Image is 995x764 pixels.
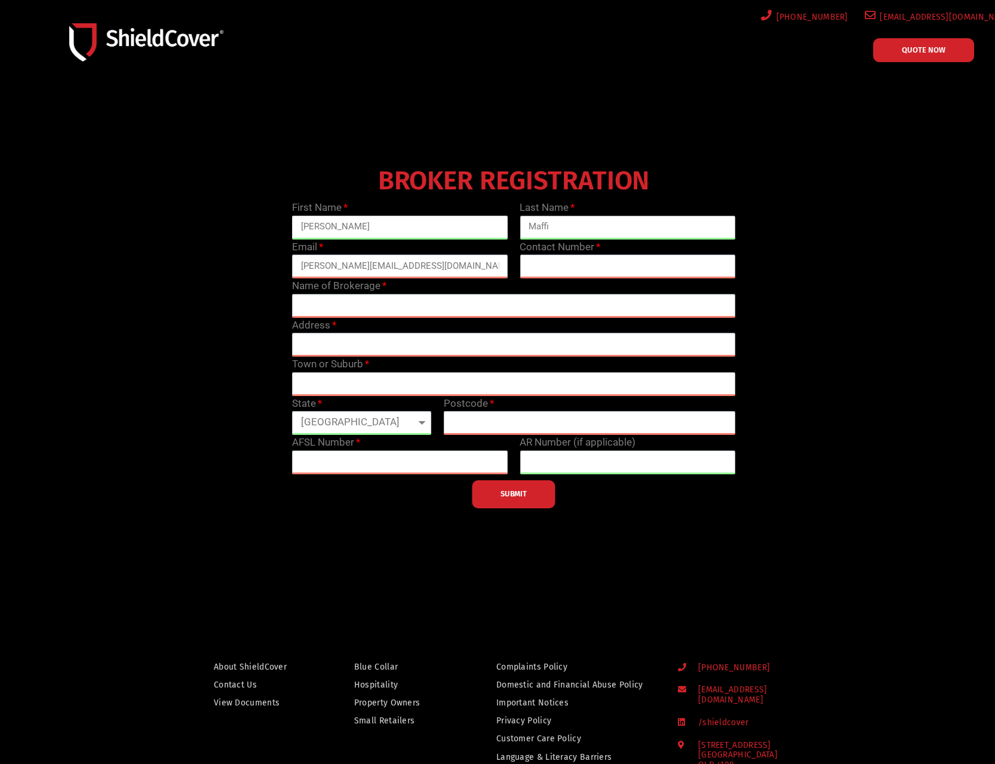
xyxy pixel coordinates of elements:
a: Customer Care Policy [496,731,655,746]
span: Contact Us [214,677,257,692]
a: View Documents [214,695,303,710]
label: AR Number (if applicable) [520,435,635,450]
a: Domestic and Financial Abuse Policy [496,677,655,692]
span: View Documents [214,695,280,710]
a: Blue Collar [354,659,445,674]
a: QUOTE NOW [873,38,974,62]
label: State [292,396,322,412]
label: AFSL Number [292,435,360,450]
a: [PHONE_NUMBER] [678,663,824,673]
span: About ShieldCover [214,659,287,674]
label: Town or Suburb [292,357,369,372]
span: Complaints Policy [496,659,567,674]
span: Domestic and Financial Abuse Policy [496,677,643,692]
a: About ShieldCover [214,659,303,674]
a: Property Owners [354,695,445,710]
a: Contact Us [214,677,303,692]
label: First Name [292,200,348,216]
label: Contact Number [520,240,600,255]
a: [PHONE_NUMBER] [758,10,848,24]
a: Small Retailers [354,713,445,728]
span: Blue Collar [354,659,398,674]
img: Shield-Cover-Underwriting-Australia-logo-full [69,23,223,61]
span: [EMAIL_ADDRESS][DOMAIN_NAME] [689,685,824,705]
a: [EMAIL_ADDRESS][DOMAIN_NAME] [678,685,824,705]
span: Privacy Policy [496,713,551,728]
span: Important Notices [496,695,569,710]
label: Address [292,318,336,333]
span: Small Retailers [354,713,415,728]
label: Email [292,240,323,255]
span: Customer Care Policy [496,731,581,746]
label: Last Name [520,200,575,216]
span: /shieldcover [689,718,749,728]
span: [PHONE_NUMBER] [772,10,848,24]
a: Important Notices [496,695,655,710]
span: QUOTE NOW [902,46,945,54]
button: SUBMIT [472,480,555,508]
a: /shieldcover [678,718,824,728]
a: Complaints Policy [496,659,655,674]
a: Privacy Policy [496,713,655,728]
h4: BROKER REGISTRATION [286,174,742,188]
span: Property Owners [354,695,420,710]
span: Hospitality [354,677,398,692]
span: SUBMIT [500,493,527,495]
label: Postcode [444,396,494,412]
span: [PHONE_NUMBER] [689,663,770,673]
a: Hospitality [354,677,445,692]
label: Name of Brokerage [292,278,386,294]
